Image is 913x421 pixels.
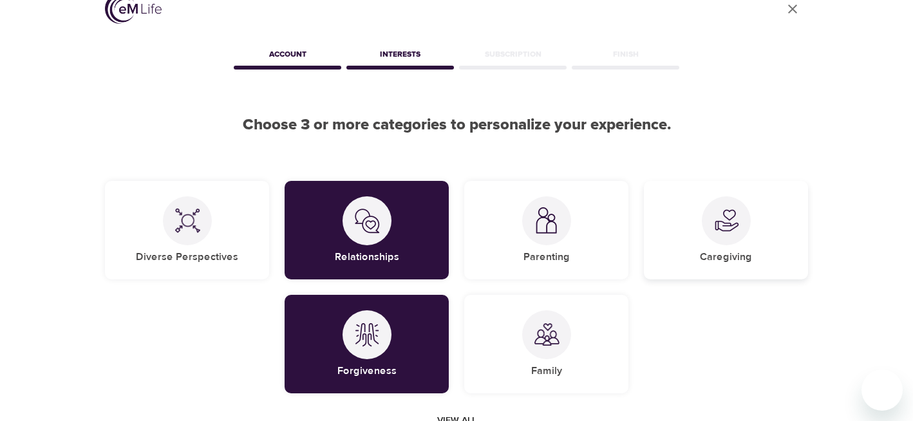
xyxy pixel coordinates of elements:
[285,181,449,279] div: RelationshipsRelationships
[700,250,752,264] h5: Caregiving
[174,208,200,234] img: Diverse Perspectives
[354,322,380,348] img: Forgiveness
[534,322,560,348] img: Family
[105,181,269,279] div: Diverse PerspectivesDiverse Perspectives
[105,116,808,135] h2: Choose 3 or more categories to personalize your experience.
[354,208,380,234] img: Relationships
[335,250,399,264] h5: Relationships
[464,295,628,393] div: FamilyFamily
[337,364,397,378] h5: Forgiveness
[713,208,739,234] img: Caregiving
[644,181,808,279] div: CaregivingCaregiving
[136,250,238,264] h5: Diverse Perspectives
[464,181,628,279] div: ParentingParenting
[861,370,903,411] iframe: Button to launch messaging window
[523,250,570,264] h5: Parenting
[531,364,562,378] h5: Family
[285,295,449,393] div: ForgivenessForgiveness
[534,207,560,234] img: Parenting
